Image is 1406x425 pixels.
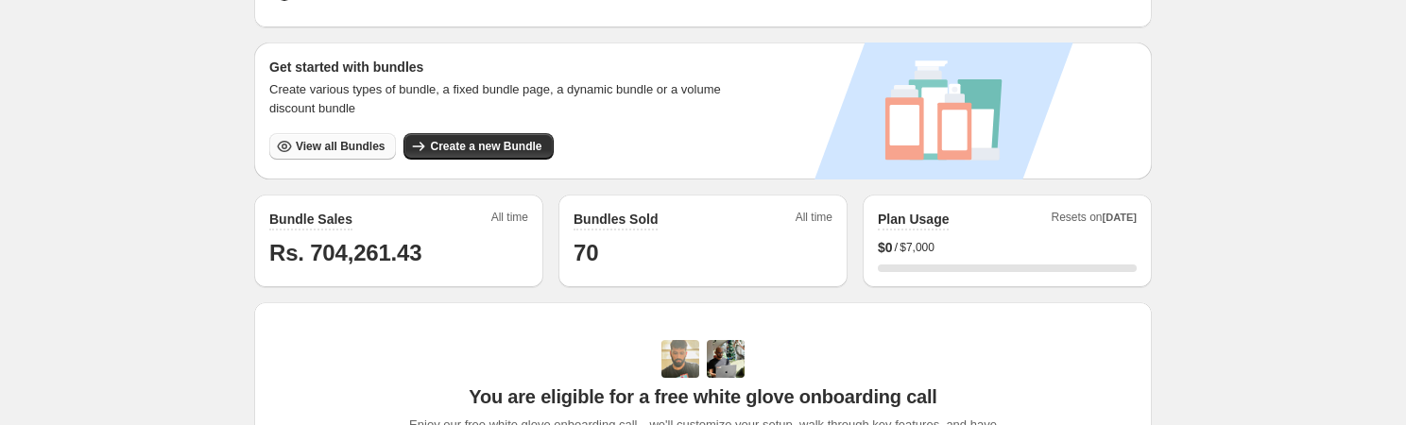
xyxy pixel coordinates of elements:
span: All time [796,210,832,230]
img: Prakhar [707,340,745,378]
h2: Bundles Sold [574,210,658,229]
h1: Rs. 704,261.43 [269,238,528,268]
span: Create various types of bundle, a fixed bundle page, a dynamic bundle or a volume discount bundle [269,80,739,118]
div: / [878,238,1137,257]
span: $7,000 [900,240,934,255]
h2: Plan Usage [878,210,949,229]
span: [DATE] [1103,212,1137,223]
span: Resets on [1052,210,1138,230]
img: Adi [661,340,699,378]
button: Create a new Bundle [403,133,553,160]
span: View all Bundles [296,139,385,154]
button: View all Bundles [269,133,396,160]
h3: Get started with bundles [269,58,739,76]
span: You are eligible for a free white glove onboarding call [469,385,936,408]
h1: 70 [574,238,832,268]
span: $ 0 [878,238,893,257]
span: Create a new Bundle [430,139,541,154]
h2: Bundle Sales [269,210,352,229]
span: All time [491,210,528,230]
